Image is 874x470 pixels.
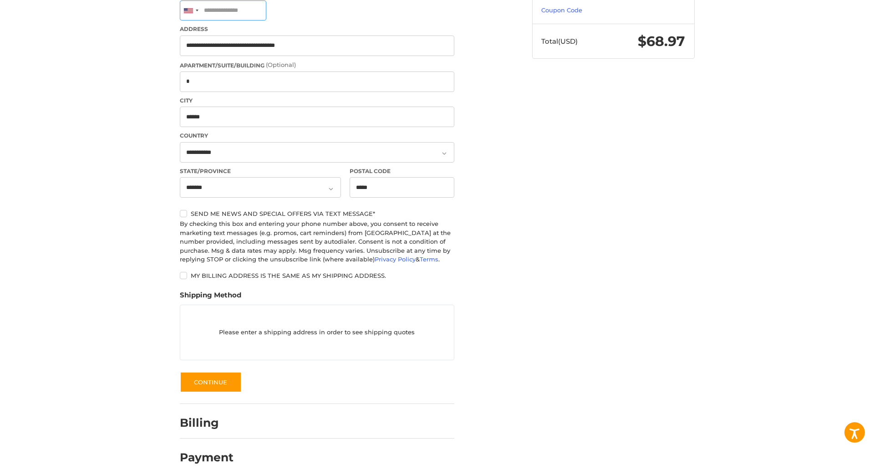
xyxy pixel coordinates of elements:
[180,290,241,305] legend: Shipping Method
[180,25,454,33] label: Address
[541,37,578,46] span: Total (USD)
[350,167,454,175] label: Postal Code
[180,61,454,70] label: Apartment/Suite/Building
[420,255,438,263] a: Terms
[180,210,454,217] label: Send me news and special offers via text message*
[180,372,242,393] button: Continue
[180,324,454,342] p: Please enter a shipping address in order to see shipping quotes
[180,272,454,279] label: My billing address is the same as my shipping address.
[180,416,233,430] h2: Billing
[541,6,582,14] a: Coupon Code
[266,61,296,68] small: (Optional)
[375,255,416,263] a: Privacy Policy
[180,132,454,140] label: Country
[180,1,201,20] div: United States: +1
[180,97,454,105] label: City
[638,33,685,50] span: $68.97
[180,220,454,264] div: By checking this box and entering your phone number above, you consent to receive marketing text ...
[180,167,341,175] label: State/Province
[180,450,234,465] h2: Payment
